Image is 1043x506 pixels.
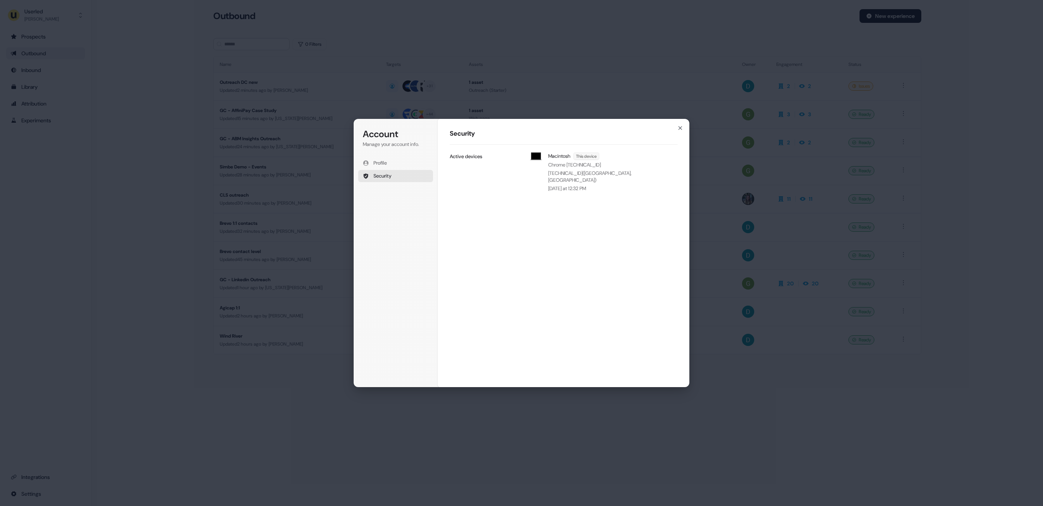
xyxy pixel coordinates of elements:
[548,162,601,168] p: Chrome [TECHNICAL_ID]
[574,153,599,160] span: This device
[373,160,387,167] span: Profile
[358,157,433,169] button: Profile
[548,185,586,192] p: [DATE] at 12:32 PM
[548,170,676,184] p: [TECHNICAL_ID] ( [GEOGRAPHIC_DATA], [GEOGRAPHIC_DATA] )
[363,128,428,140] h1: Account
[450,129,678,138] h1: Security
[548,153,570,160] p: Macintosh
[373,173,391,179] span: Security
[450,153,482,160] p: Active devices
[363,141,428,148] p: Manage your account info.
[358,170,433,182] button: Security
